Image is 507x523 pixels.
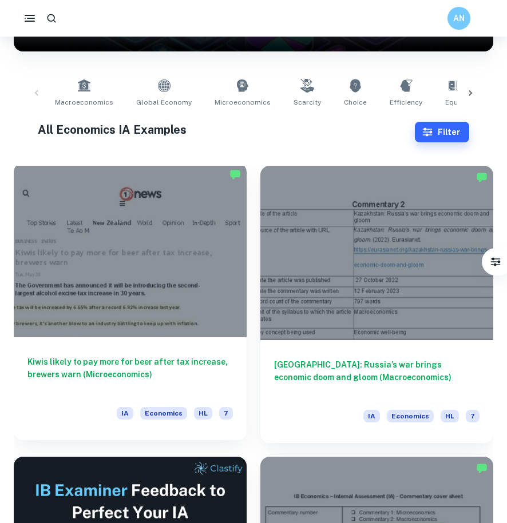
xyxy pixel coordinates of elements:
[466,410,480,422] span: 7
[453,12,466,25] h6: AN
[274,358,480,396] h6: [GEOGRAPHIC_DATA]: Russia’s war brings economic doom and gloom (Macroeconomics)
[484,250,507,273] button: Filter
[294,97,321,107] span: Scarcity
[136,97,192,107] span: Global Economy
[27,356,233,393] h6: Kiwis likely to pay more for beer after tax increase, brewers warn (Microeconomics)
[194,407,212,420] span: HL
[55,97,113,107] span: Macroeconomics
[219,407,233,420] span: 7
[441,410,459,422] span: HL
[445,97,466,107] span: Equity
[14,166,247,443] a: Kiwis likely to pay more for beer after tax increase, brewers warn (Microeconomics)IAEconomicsHL7
[260,166,493,443] a: [GEOGRAPHIC_DATA]: Russia’s war brings economic doom and gloom (Macroeconomics)IAEconomicsHL7
[229,169,241,180] img: Marked
[476,171,488,183] img: Marked
[363,410,380,422] span: IA
[344,97,367,107] span: Choice
[415,122,469,142] button: Filter
[476,462,488,474] img: Marked
[215,97,271,107] span: Microeconomics
[447,7,470,30] button: AN
[38,121,415,138] h1: All Economics IA Examples
[387,410,434,422] span: Economics
[140,407,187,420] span: Economics
[390,97,422,107] span: Efficiency
[117,407,133,420] span: IA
